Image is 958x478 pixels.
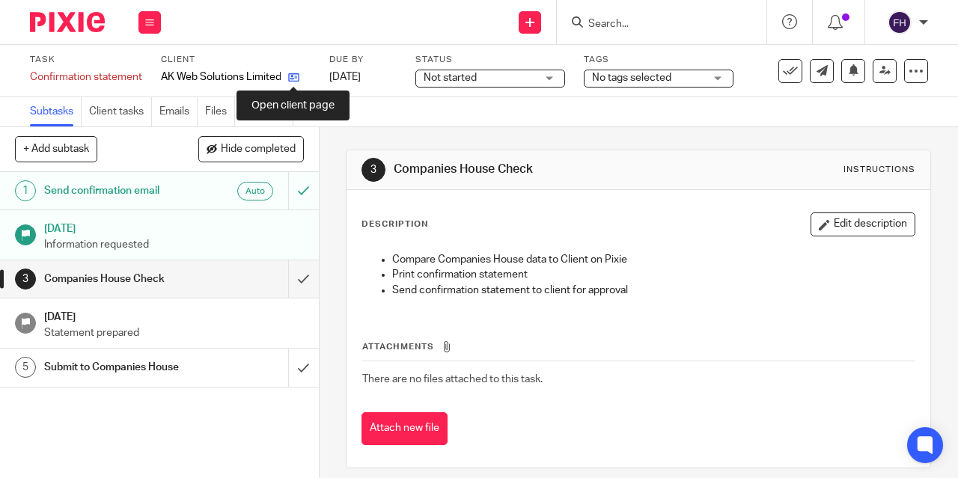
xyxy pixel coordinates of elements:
button: Hide completed [198,136,304,162]
p: Information requested [44,237,304,252]
p: Print confirmation statement [392,267,915,282]
p: Description [361,218,428,230]
p: Compare Companies House data to Client on Pixie [392,252,915,267]
span: [DATE] [329,72,361,82]
span: There are no files attached to this task. [362,374,543,384]
a: Audit logs [301,97,355,126]
h1: Companies House Check [394,162,671,177]
label: Tags [584,54,733,66]
h1: [DATE] [44,218,304,236]
a: Subtasks [30,97,82,126]
label: Status [415,54,565,66]
label: Due by [329,54,397,66]
a: Files [205,97,235,126]
h1: Send confirmation email [44,180,197,202]
p: Send confirmation statement to client for approval [392,283,915,298]
span: No tags selected [592,73,671,83]
button: Attach new file [361,412,448,446]
label: Client [161,54,311,66]
a: Emails [159,97,198,126]
img: Pixie [30,12,105,32]
input: Search [587,18,721,31]
h1: Companies House Check [44,268,197,290]
div: 5 [15,357,36,378]
div: 1 [15,180,36,201]
span: Not started [424,73,477,83]
img: svg%3E [888,10,912,34]
div: 3 [15,269,36,289]
p: Statement prepared [44,325,304,340]
a: Notes (0) [242,97,293,126]
div: Auto [237,182,273,200]
button: + Add subtask [15,136,97,162]
h1: [DATE] [44,306,304,325]
span: Attachments [362,343,434,351]
a: Client tasks [89,97,152,126]
p: AK Web Solutions Limited [161,70,281,85]
span: Hide completed [221,144,296,156]
label: Task [30,54,142,66]
div: 3 [361,158,385,182]
div: Confirmation statement [30,70,142,85]
div: Instructions [843,164,915,176]
h1: Submit to Companies House [44,356,197,379]
button: Edit description [811,212,915,236]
